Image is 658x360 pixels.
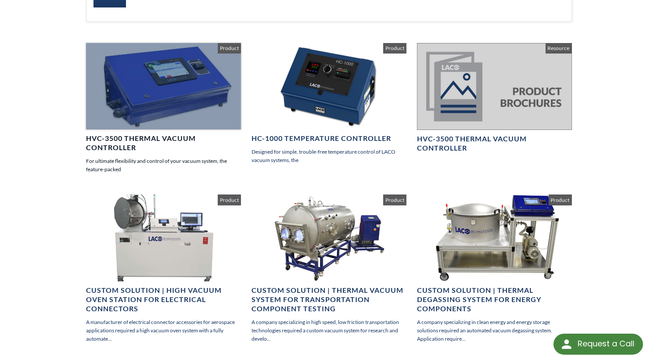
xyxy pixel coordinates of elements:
[252,318,406,343] p: A company specializing in high speed, low friction transportation technologies required a custom ...
[560,337,574,351] img: round button
[252,134,406,143] h4: HC-1000 Temperature Controller
[417,286,572,313] h4: Custom Solution | Thermal Degassing System for Energy Components
[417,43,572,153] a: HVC-3500 Thermal Vacuum Controller Resource
[252,148,406,164] p: Designed for simple, trouble-free temperature control of LACO vacuum systems, the
[417,134,572,153] h4: HVC-3500 Thermal Vacuum Controller
[218,194,241,205] span: Product
[417,194,572,343] a: Custom Solution | Thermal Degassing System for Energy Components A company specializing in clean ...
[383,43,406,54] span: Product
[549,194,572,205] span: Product
[86,43,241,174] a: HVC-3500 Thermal Vacuum Controller For ultimate flexibility and control of your vacuum system, th...
[86,194,241,343] a: Custom Solution | High Vacuum Oven Station for Electrical Connectors A manufacturer of electrical...
[252,43,406,165] a: HC-1000 Temperature Controller Designed for simple, trouble-free temperature control of LACO vacu...
[417,318,572,343] p: A company specializing in clean energy and energy storage solutions required an automated vacuum ...
[252,286,406,313] h4: Custom Solution | Thermal Vacuum System for Transportation Component Testing
[252,194,406,343] a: Custom Solution | Thermal Vacuum System for Transportation Component Testing A company specializi...
[86,157,241,173] p: For ultimate flexibility and control of your vacuum system, the feature-packed
[86,318,241,343] p: A manufacturer of electrical connector accessories for aerospace applications required a high vac...
[86,286,241,313] h4: Custom Solution | High Vacuum Oven Station for Electrical Connectors
[578,334,634,354] div: Request a Call
[218,43,241,54] span: Product
[383,194,406,205] span: Product
[554,334,643,355] div: Request a Call
[86,134,241,152] h4: HVC-3500 Thermal Vacuum Controller
[546,43,572,54] span: Resource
